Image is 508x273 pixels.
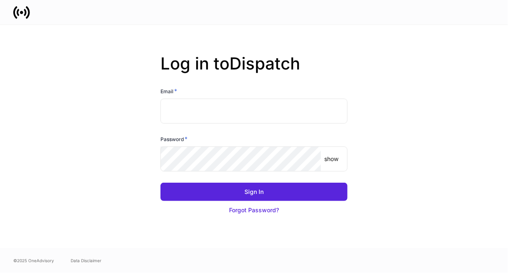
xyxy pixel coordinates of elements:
[160,183,348,201] button: Sign In
[244,188,264,196] div: Sign In
[160,87,177,95] h6: Email
[71,257,101,264] a: Data Disclaimer
[160,135,187,143] h6: Password
[324,155,338,163] p: show
[160,201,348,219] button: Forgot Password?
[229,206,279,214] div: Forgot Password?
[13,257,54,264] span: © 2025 OneAdvisory
[160,54,348,87] h2: Log in to Dispatch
